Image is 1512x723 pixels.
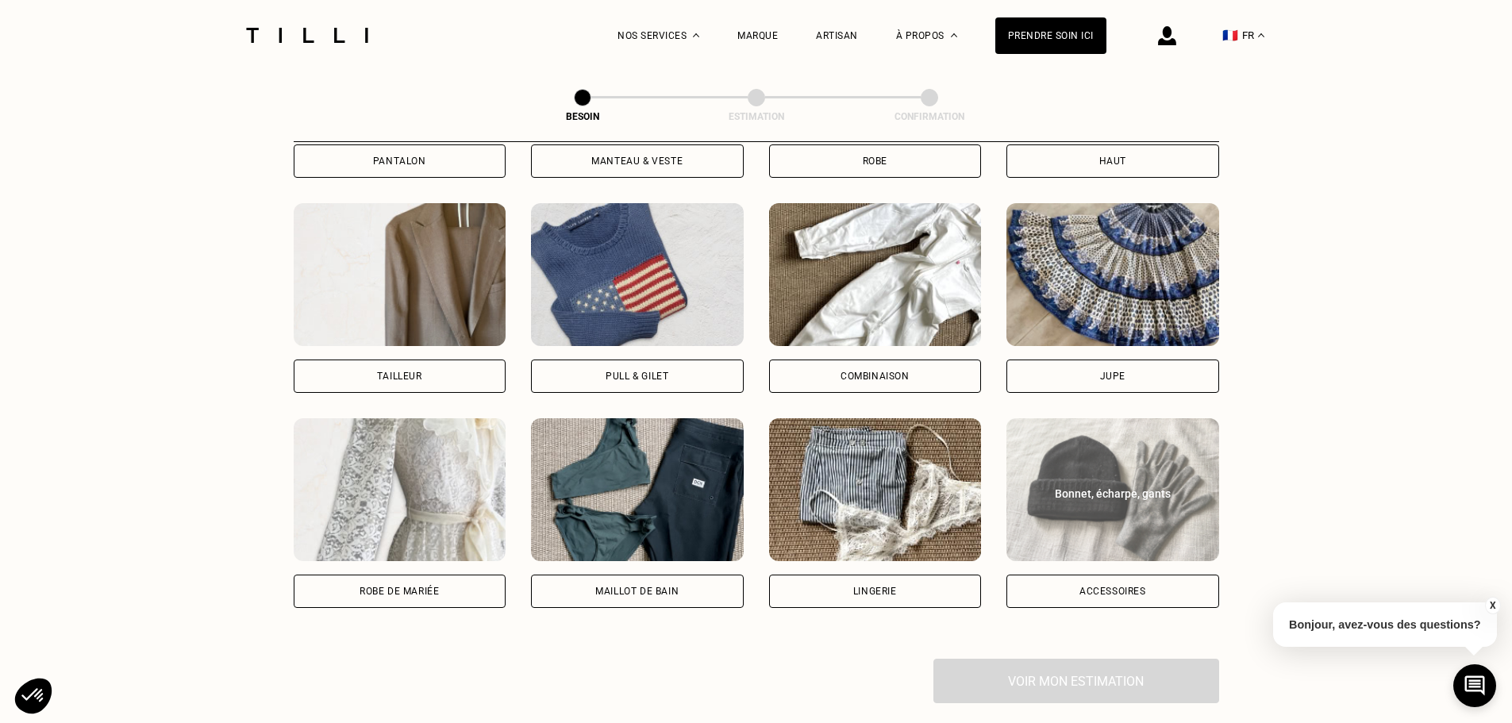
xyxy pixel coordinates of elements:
[503,111,662,122] div: Besoin
[1100,371,1125,381] div: Jupe
[769,418,982,561] img: Tilli retouche votre Lingerie
[850,111,1009,122] div: Confirmation
[1258,33,1264,37] img: menu déroulant
[360,586,439,596] div: Robe de mariée
[240,28,374,43] img: Logo du service de couturière Tilli
[853,586,897,596] div: Lingerie
[769,203,982,346] img: Tilli retouche votre Combinaison
[693,33,699,37] img: Menu déroulant
[841,371,910,381] div: Combinaison
[1222,28,1238,43] span: 🇫🇷
[294,418,506,561] img: Tilli retouche votre Robe de mariée
[951,33,957,37] img: Menu déroulant à propos
[816,30,858,41] a: Artisan
[1099,156,1126,166] div: Haut
[1158,26,1176,45] img: icône connexion
[591,156,683,166] div: Manteau & Veste
[294,203,506,346] img: Tilli retouche votre Tailleur
[595,586,679,596] div: Maillot de bain
[737,30,778,41] a: Marque
[1006,418,1219,561] img: Tilli retouche votre Accessoires
[373,156,426,166] div: Pantalon
[1006,203,1219,346] img: Tilli retouche votre Jupe
[863,156,887,166] div: Robe
[1273,602,1497,647] p: Bonjour, avez-vous des questions?
[677,111,836,122] div: Estimation
[1024,486,1202,502] div: Bonnet, écharpe, gants
[531,203,744,346] img: Tilli retouche votre Pull & gilet
[377,371,422,381] div: Tailleur
[995,17,1106,54] a: Prendre soin ici
[531,418,744,561] img: Tilli retouche votre Maillot de bain
[606,371,668,381] div: Pull & gilet
[1079,586,1146,596] div: Accessoires
[1484,597,1500,614] button: X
